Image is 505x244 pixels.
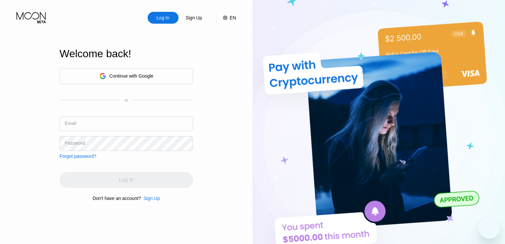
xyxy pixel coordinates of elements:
[65,140,85,146] div: Password
[185,14,203,21] div: Sign Up
[60,154,96,159] div: Forgot password?
[143,196,160,201] div: Sign Up
[60,48,193,60] div: Welcome back!
[109,73,154,79] div: Continue with Google
[479,218,500,239] iframe: Button to launch messaging window
[65,121,76,126] div: Email
[156,14,170,21] div: Log In
[60,68,193,84] div: Continue with Google
[148,12,179,24] div: Log In
[93,196,141,201] div: Don't have an account?
[125,98,128,103] div: or
[179,12,209,24] div: Sign Up
[141,196,160,201] div: Sign Up
[230,15,236,20] div: EN
[216,12,236,24] div: EN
